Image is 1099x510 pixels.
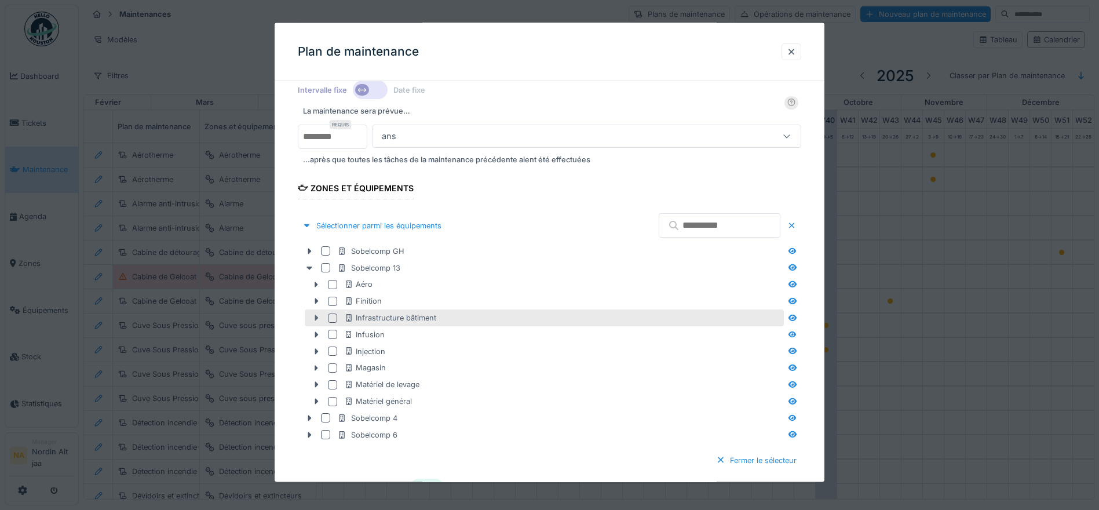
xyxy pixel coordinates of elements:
div: Infrastructure bâtiment [344,312,436,323]
div: ...après que toutes les tâches de la maintenance précédente aient été effectuées [298,151,801,167]
div: Zones et équipements [298,179,414,199]
label: Intervalle fixe [298,84,347,95]
div: Infusion [344,329,385,340]
div: Injection [344,345,385,356]
div: ans [377,129,401,142]
div: Aéro [344,279,373,290]
label: Date fixe [393,84,425,95]
h3: Plan de maintenance [298,45,419,59]
div: Matériel de levage [344,379,419,390]
div: Matériel général [344,396,412,407]
div: Sobelcomp 13 [337,262,400,273]
div: Finition [344,296,382,307]
div: Sobelcomp 6 [337,429,397,440]
div: La maintenance sera prévue… [298,103,801,119]
div: Sobelcomp GH [337,245,404,256]
div: Sélectionner parmi les équipements [298,217,446,233]
div: Sobelcomp 4 [337,412,397,423]
div: Fermer le sélecteur [711,452,801,468]
div: Requis [330,119,351,129]
div: Magasin [344,362,386,373]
